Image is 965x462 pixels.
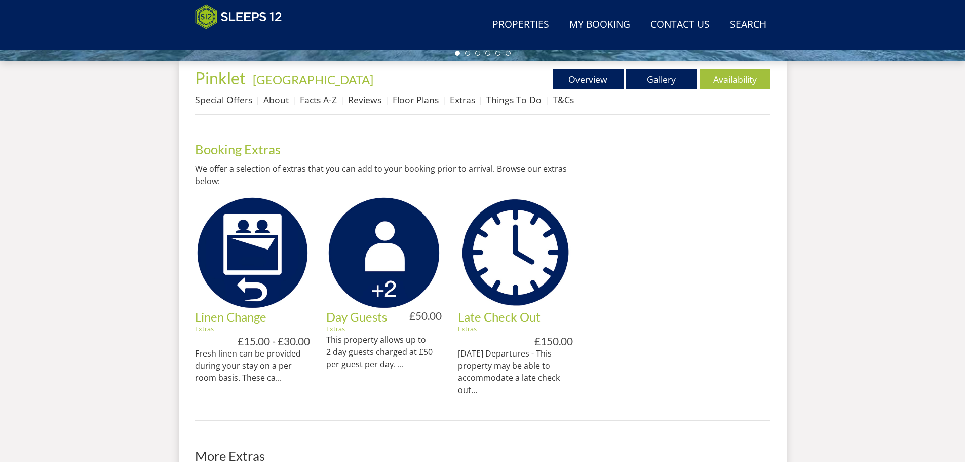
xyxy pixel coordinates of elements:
img: Linen Change [195,195,311,311]
a: Linen Change [195,309,266,324]
p: We offer a selection of extras that you can add to your booking prior to arrival. Browse our extr... [195,163,573,187]
img: Sleeps 12 [195,4,282,29]
a: Pinklet [195,68,249,88]
a: Overview [553,69,624,89]
h4: £150.00 [534,336,573,347]
iframe: Customer reviews powered by Trustpilot [190,35,296,44]
img: Day Guests [326,195,442,311]
a: Extras [326,324,345,333]
a: Extras [450,94,475,106]
a: Extras [458,324,477,333]
a: Extras [195,324,214,333]
h4: £50.00 [409,310,442,334]
h4: £15.00 - £30.00 [238,336,310,347]
a: Gallery [626,69,697,89]
span: - [249,72,373,87]
a: Availability [700,69,770,89]
a: My Booking [565,14,634,37]
p: Fresh linen can be provided during your stay on a per room basis. These ca... [195,347,311,384]
p: This property allows up to 2 day guests charged at £50 per guest per day. ... [326,334,442,370]
a: Properties [488,14,553,37]
img: Late Check Out [458,195,573,311]
a: T&Cs [553,94,574,106]
span: Pinklet [195,68,246,88]
a: About [263,94,289,106]
a: Facts A-Z [300,94,337,106]
a: Contact Us [646,14,714,37]
a: Booking Extras [195,141,281,157]
p: [DATE] Departures - This property may be able to accommodate a late check out... [458,347,573,396]
a: Day Guests [326,309,387,324]
a: Search [726,14,770,37]
a: Things To Do [486,94,542,106]
a: Special Offers [195,94,252,106]
a: Floor Plans [393,94,439,106]
a: Reviews [348,94,381,106]
a: Late Check Out [458,309,541,324]
a: [GEOGRAPHIC_DATA] [253,72,373,87]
